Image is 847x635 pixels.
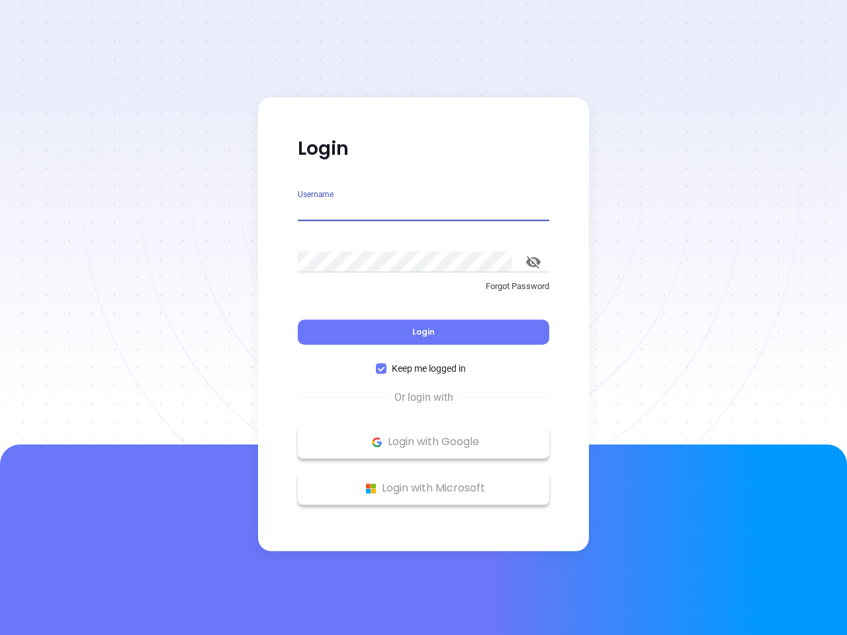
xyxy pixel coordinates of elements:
[517,246,549,278] button: toggle password visibility
[298,425,549,458] button: Google Logo Login with Google
[298,190,334,198] label: Username
[298,137,549,161] p: Login
[388,390,460,405] span: Or login with
[298,472,549,505] button: Microsoft Logo Login with Microsoft
[298,280,549,304] a: Forgot Password
[304,432,543,452] p: Login with Google
[363,480,379,497] img: Microsoft Logo
[298,319,549,345] button: Login
[304,478,543,498] p: Login with Microsoft
[369,434,385,450] img: Google Logo
[412,326,435,337] span: Login
[298,280,549,293] p: Forgot Password
[386,361,471,376] span: Keep me logged in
